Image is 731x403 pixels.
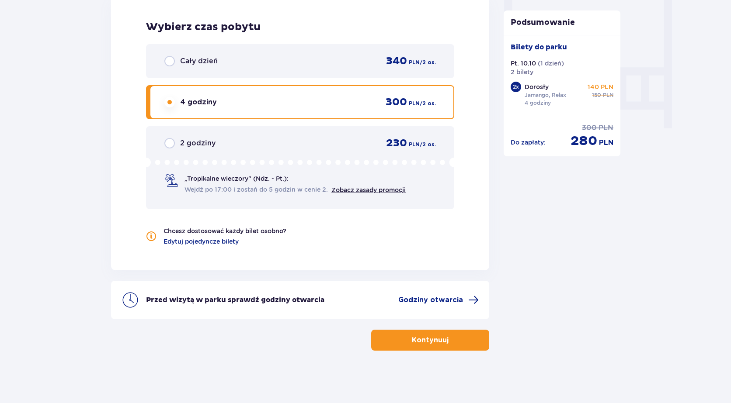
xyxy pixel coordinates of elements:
[511,68,533,76] p: 2 bilety
[371,330,489,351] button: Kontynuuj
[511,59,536,68] p: Pt. 10.10
[420,100,436,107] span: / 2 os.
[409,141,420,148] span: PLN
[386,55,407,68] span: 340
[504,17,621,28] p: Podsumowanie
[511,42,567,52] p: Bilety do parku
[538,59,564,68] p: ( 1 dzień )
[146,21,454,34] h2: Wybierz czas pobytu
[599,123,613,133] span: PLN
[386,137,407,150] span: 230
[412,335,449,345] p: Kontynuuj
[184,185,328,194] span: Wejdź po 17:00 i zostań do 5 godzin w cenie 2.
[592,91,601,99] span: 150
[599,138,613,148] span: PLN
[184,174,289,183] span: „Tropikalne wieczory" (Ndz. - Pt.):
[511,138,546,147] p: Do zapłaty :
[525,99,551,107] p: 4 godziny
[180,97,217,107] span: 4 godziny
[180,138,216,148] span: 2 godziny
[420,59,436,66] span: / 2 os.
[525,91,566,99] p: Jamango, Relax
[588,83,613,91] p: 140 PLN
[582,123,597,133] span: 300
[409,100,420,107] span: PLN
[164,227,286,235] p: Chcesz dostosować każdy bilet osobno?
[398,295,479,305] a: Godziny otwarcia
[571,133,597,149] span: 280
[409,59,420,66] span: PLN
[386,96,407,109] span: 300
[146,295,324,305] p: Przed wizytą w parku sprawdź godziny otwarcia
[603,91,613,99] span: PLN
[331,186,406,193] a: Zobacz zasady promocji
[511,82,521,92] div: 2 x
[180,56,218,66] span: Cały dzień
[525,83,549,91] p: Dorosły
[164,237,239,246] a: Edytuj pojedyncze bilety
[398,295,463,305] span: Godziny otwarcia
[420,141,436,148] span: / 2 os.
